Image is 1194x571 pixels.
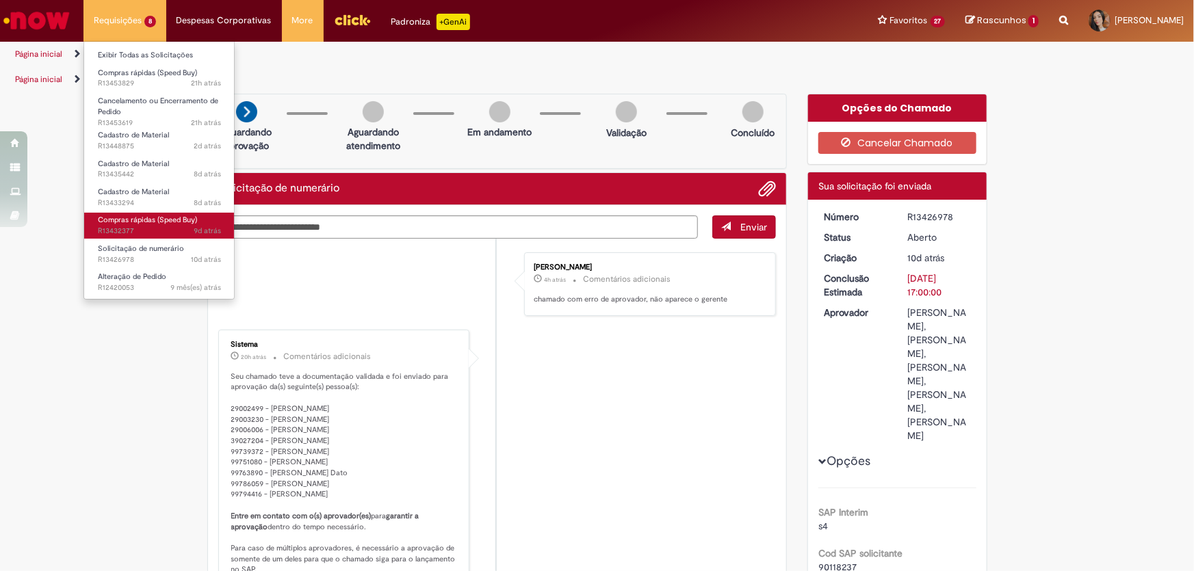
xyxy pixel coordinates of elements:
[98,159,169,169] span: Cadastro de Material
[98,141,221,152] span: R13448875
[818,520,828,532] span: s4
[98,282,221,293] span: R12420053
[191,118,221,128] time: 27/08/2025 16:35:34
[534,294,762,305] p: chamado com erro de aprovador, não aparece o gerente
[814,230,898,244] dt: Status
[544,276,566,284] time: 28/08/2025 09:32:37
[84,66,235,91] a: Aberto R13453829 : Compras rápidas (Speed Buy)
[818,180,931,192] span: Sua solicitação foi enviada
[742,101,764,122] img: img-circle-grey.png
[908,252,945,264] time: 19/08/2025 08:59:15
[908,252,945,264] span: 10d atrás
[931,16,946,27] span: 27
[191,78,221,88] span: 21h atrás
[98,254,221,265] span: R13426978
[977,14,1026,27] span: Rascunhos
[98,198,221,209] span: R13433294
[218,215,699,239] textarea: Digite sua mensagem aqui...
[814,271,898,299] dt: Conclusão Estimada
[177,14,272,27] span: Despesas Corporativas
[213,125,280,152] p: Aguardando Aprovação
[194,169,221,179] span: 8d atrás
[15,49,62,59] a: Página inicial
[908,271,972,299] div: [DATE] 17:00:00
[231,511,372,521] b: Entre em contato com o(s) aprovador(es)
[194,169,221,179] time: 21/08/2025 10:44:00
[814,210,898,224] dt: Número
[98,78,221,89] span: R13453829
[83,41,235,300] ul: Requisições
[363,101,384,122] img: img-circle-grey.png
[534,263,762,271] div: [PERSON_NAME]
[194,198,221,208] time: 20/08/2025 16:04:44
[94,14,142,27] span: Requisições
[616,101,637,122] img: img-circle-grey.png
[231,341,459,349] div: Sistema
[98,68,197,78] span: Compras rápidas (Speed Buy)
[84,185,235,210] a: Aberto R13433294 : Cadastro de Material
[98,271,166,282] span: Alteração de Pedido
[334,10,371,30] img: click_logo_yellow_360x200.png
[84,128,235,153] a: Aberto R13448875 : Cadastro de Material
[218,183,340,195] h2: Solicitação de numerário Histórico de tíquete
[1115,14,1184,26] span: [PERSON_NAME]
[740,221,767,233] span: Enviar
[84,157,235,182] a: Aberto R13435442 : Cadastro de Material
[98,215,197,225] span: Compras rápidas (Speed Buy)
[98,96,218,117] span: Cancelamento ou Encerramento de Pedido
[242,353,267,361] time: 27/08/2025 17:52:56
[1,7,72,34] img: ServiceNow
[191,254,221,265] time: 19/08/2025 08:59:16
[10,67,786,92] ul: Trilhas de página
[236,101,257,122] img: arrow-next.png
[544,276,566,284] span: 4h atrás
[144,16,156,27] span: 8
[818,547,903,559] b: Cod SAP solicitante
[98,169,221,180] span: R13435442
[170,282,221,293] time: 16/12/2024 13:50:49
[170,282,221,293] span: 9 mês(es) atrás
[489,101,510,122] img: img-circle-grey.png
[391,14,470,30] div: Padroniza
[98,187,169,197] span: Cadastro de Material
[814,251,898,265] dt: Criação
[98,243,184,254] span: Solicitação de numerário
[194,141,221,151] time: 26/08/2025 14:57:23
[15,74,62,85] a: Página inicial
[583,274,671,285] small: Comentários adicionais
[194,141,221,151] span: 2d atrás
[191,118,221,128] span: 21h atrás
[284,351,372,362] small: Comentários adicionais
[292,14,313,27] span: More
[606,126,647,140] p: Validação
[731,126,775,140] p: Concluído
[242,353,267,361] span: 20h atrás
[467,125,532,139] p: Em andamento
[1028,15,1039,27] span: 1
[908,306,972,442] div: [PERSON_NAME], [PERSON_NAME], [PERSON_NAME], [PERSON_NAME], [PERSON_NAME]
[908,230,972,244] div: Aberto
[818,132,976,154] button: Cancelar Chamado
[712,215,776,239] button: Enviar
[84,269,235,295] a: Aberto R12420053 : Alteração de Pedido
[818,506,868,518] b: SAP Interim
[908,210,972,224] div: R13426978
[98,130,169,140] span: Cadastro de Material
[908,251,972,265] div: 19/08/2025 08:59:15
[194,198,221,208] span: 8d atrás
[808,94,987,122] div: Opções do Chamado
[340,125,406,152] p: Aguardando atendimento
[194,226,221,236] span: 9d atrás
[84,241,235,267] a: Aberto R13426978 : Solicitação de numerário
[890,14,928,27] span: Favoritos
[231,511,421,532] b: garantir a aprovação
[194,226,221,236] time: 20/08/2025 13:19:38
[758,180,776,198] button: Adicionar anexos
[98,226,221,237] span: R13432377
[84,94,235,123] a: Aberto R13453619 : Cancelamento ou Encerramento de Pedido
[84,213,235,238] a: Aberto R13432377 : Compras rápidas (Speed Buy)
[437,14,470,30] p: +GenAi
[191,78,221,88] time: 27/08/2025 17:10:18
[10,42,786,67] ul: Trilhas de página
[965,14,1039,27] a: Rascunhos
